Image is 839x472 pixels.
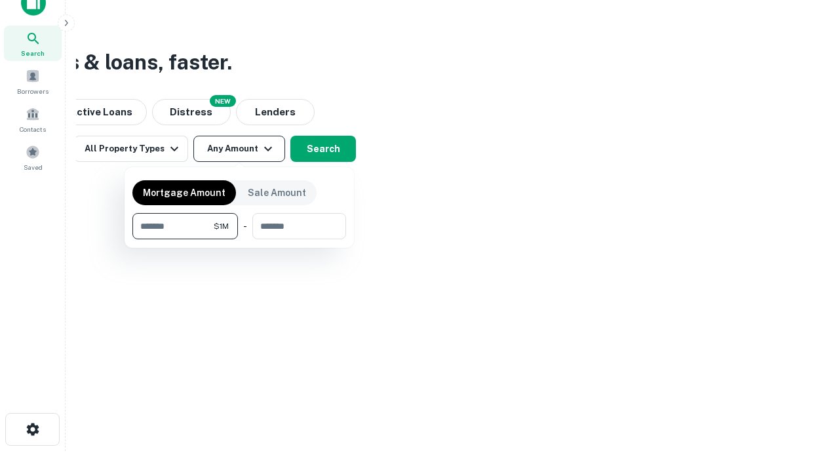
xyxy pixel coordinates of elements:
p: Sale Amount [248,186,306,200]
iframe: Chat Widget [773,367,839,430]
div: - [243,213,247,239]
p: Mortgage Amount [143,186,225,200]
span: $1M [214,220,229,232]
